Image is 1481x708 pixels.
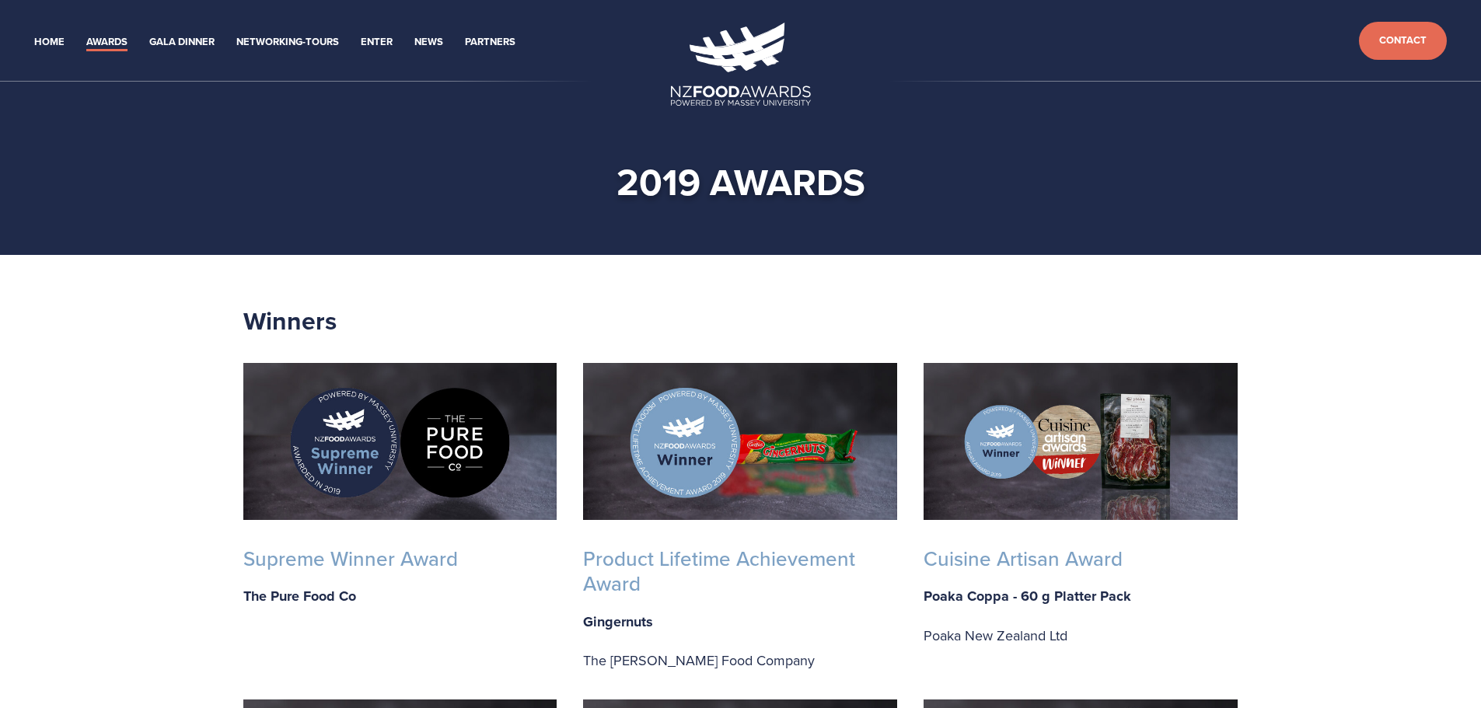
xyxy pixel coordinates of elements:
strong: Gingernuts [583,612,653,632]
h3: Cuisine Artisan Award [924,546,1238,572]
img: NZFA-1024x512-Supreme.jpg [243,363,557,520]
h3: Supreme Winner Award [243,546,557,572]
a: Home [34,33,65,51]
img: NZFA-1024x512-Lifetime.jpg [583,363,897,520]
img: NZFA-1024x512-Artisan-2.jpg [924,363,1238,520]
a: Awards [86,33,127,51]
strong: Poaka Coppa - 60 g Platter Pack [924,586,1131,606]
h1: 2019 Awards [268,159,1214,205]
a: Contact [1359,22,1447,60]
p: Poaka New Zealand Ltd [924,623,1238,648]
a: Networking-Tours [236,33,339,51]
strong: The Pure Food Co [243,586,356,606]
p: The [PERSON_NAME] Food Company [583,648,897,673]
a: News [414,33,443,51]
h3: Product Lifetime Achievement Award [583,546,897,597]
a: Gala Dinner [149,33,215,51]
a: Enter [361,33,393,51]
a: Partners [465,33,515,51]
strong: Winners [243,302,337,339]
